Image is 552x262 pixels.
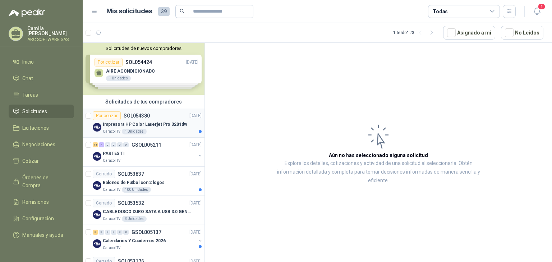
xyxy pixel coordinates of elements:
[9,138,74,151] a: Negociaciones
[22,215,54,222] span: Configuración
[22,174,67,189] span: Órdenes de Compra
[9,212,74,225] a: Configuración
[189,171,202,178] p: [DATE]
[93,228,203,251] a: 3 0 0 0 0 0 GSOL005137[DATE] Company LogoCalendarios Y Cuadernos 2026Caracol TV
[22,58,34,66] span: Inicio
[9,154,74,168] a: Cotizar
[118,201,144,206] p: SOL053532
[122,129,147,134] div: 1 Unidades
[93,210,101,219] img: Company Logo
[27,26,74,36] p: Camila [PERSON_NAME]
[117,230,123,235] div: 0
[93,181,101,190] img: Company Logo
[86,46,202,51] button: Solicitudes de nuevos compradores
[105,142,110,147] div: 0
[9,9,45,17] img: Logo peakr
[189,112,202,119] p: [DATE]
[111,142,116,147] div: 0
[501,26,543,40] button: No Leídos
[22,231,63,239] span: Manuales y ayuda
[103,208,192,215] p: CABLE DISCO DURO SATA A USB 3.0 GENERICO
[93,152,101,161] img: Company Logo
[103,187,120,193] p: Caracol TV
[103,129,120,134] p: Caracol TV
[93,141,203,164] a: 18 4 0 0 0 0 GSOL005211[DATE] Company LogoPARTES TICaracol TV
[132,142,161,147] p: GSOL005211
[93,142,98,147] div: 18
[99,230,104,235] div: 0
[132,230,161,235] p: GSOL005137
[83,95,204,109] div: Solicitudes de tus compradores
[189,200,202,207] p: [DATE]
[22,198,49,206] span: Remisiones
[22,157,39,165] span: Cotizar
[103,179,165,186] p: Balones de Futbol con 2 logos
[117,142,123,147] div: 0
[22,124,49,132] span: Licitaciones
[123,142,129,147] div: 0
[433,8,448,15] div: Todas
[124,113,150,118] p: SOL054380
[538,3,546,10] span: 1
[122,216,147,222] div: 3 Unidades
[9,195,74,209] a: Remisiones
[103,150,125,157] p: PARTES TI
[9,121,74,135] a: Licitaciones
[103,238,166,244] p: Calendarios Y Cuadernos 2026
[189,229,202,236] p: [DATE]
[93,239,101,248] img: Company Logo
[118,171,144,176] p: SOL053837
[111,230,116,235] div: 0
[9,88,74,102] a: Tareas
[9,105,74,118] a: Solicitudes
[22,141,55,148] span: Negociaciones
[158,7,170,16] span: 39
[22,74,33,82] span: Chat
[189,142,202,148] p: [DATE]
[277,159,480,185] p: Explora los detalles, cotizaciones y actividad de una solicitud al seleccionarla. Obtén informaci...
[83,43,204,95] div: Solicitudes de nuevos compradoresPor cotizarSOL054424[DATE] AIRE ACONDICIONADO1 UnidadesPor cotiz...
[106,6,152,17] h1: Mis solicitudes
[99,142,104,147] div: 4
[93,230,98,235] div: 3
[9,72,74,85] a: Chat
[393,27,437,38] div: 1 - 50 de 123
[9,228,74,242] a: Manuales y ayuda
[180,9,185,14] span: search
[93,111,121,120] div: Por cotizar
[83,196,204,225] a: CerradoSOL053532[DATE] Company LogoCABLE DISCO DURO SATA A USB 3.0 GENERICOCaracol TV3 Unidades
[93,123,101,132] img: Company Logo
[27,37,74,42] p: ARC SOFTWARE SAS
[443,26,495,40] button: Asignado a mi
[530,5,543,18] button: 1
[22,91,38,99] span: Tareas
[123,230,129,235] div: 0
[329,151,428,159] h3: Aún no has seleccionado niguna solicitud
[9,171,74,192] a: Órdenes de Compra
[93,199,115,207] div: Cerrado
[103,158,120,164] p: Caracol TV
[122,187,151,193] div: 100 Unidades
[103,245,120,251] p: Caracol TV
[83,167,204,196] a: CerradoSOL053837[DATE] Company LogoBalones de Futbol con 2 logosCaracol TV100 Unidades
[9,55,74,69] a: Inicio
[22,107,47,115] span: Solicitudes
[103,121,187,128] p: Impresora HP Color Laserjet Pro 3201dw
[83,109,204,138] a: Por cotizarSOL054380[DATE] Company LogoImpresora HP Color Laserjet Pro 3201dwCaracol TV1 Unidades
[105,230,110,235] div: 0
[93,170,115,178] div: Cerrado
[103,216,120,222] p: Caracol TV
